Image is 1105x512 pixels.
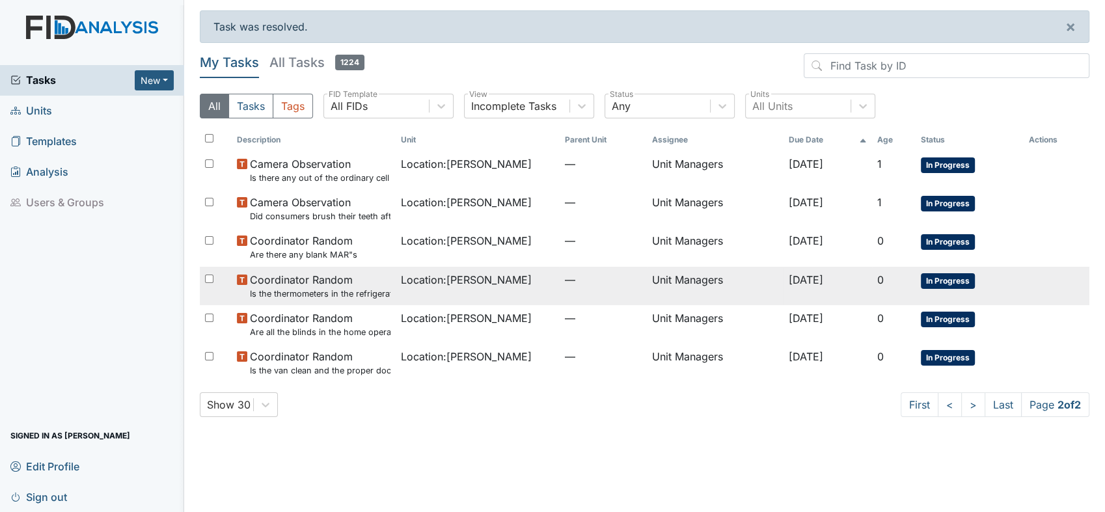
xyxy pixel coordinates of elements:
span: Analysis [10,162,68,182]
th: Toggle SortBy [559,129,646,151]
span: [DATE] [789,157,823,170]
button: All [200,94,229,118]
span: Location : [PERSON_NAME] [401,272,532,288]
span: × [1065,17,1076,36]
button: New [135,70,174,90]
small: Are all the blinds in the home operational and clean? [250,326,390,338]
span: [DATE] [789,312,823,325]
th: Toggle SortBy [916,129,1024,151]
th: Toggle SortBy [784,129,872,151]
strong: 2 of 2 [1057,398,1081,411]
small: Did consumers brush their teeth after the meal? [250,210,390,222]
a: Last [985,392,1022,417]
span: — [564,272,641,288]
span: In Progress [921,273,975,289]
span: Camera Observation Did consumers brush their teeth after the meal? [250,195,390,222]
button: Tasks [228,94,273,118]
span: — [564,156,641,172]
span: — [564,195,641,210]
span: — [564,233,641,249]
a: Tasks [10,72,135,88]
span: 1 [877,157,882,170]
span: [DATE] [789,196,823,209]
small: Is the van clean and the proper documentation been stored? [250,364,390,377]
a: > [961,392,985,417]
div: Show 30 [207,397,251,412]
span: Edit Profile [10,456,79,476]
span: — [564,349,641,364]
span: 0 [877,312,884,325]
button: Tags [273,94,313,118]
span: [DATE] [789,273,823,286]
span: 1 [877,196,882,209]
h5: My Tasks [200,53,259,72]
span: Location : [PERSON_NAME] [401,156,532,172]
th: Actions [1024,129,1089,151]
td: Unit Managers [647,305,784,344]
small: Are there any blank MAR"s [250,249,357,261]
span: In Progress [921,196,975,211]
span: 0 [877,273,884,286]
span: Coordinator Random Are there any blank MAR"s [250,233,357,261]
span: 0 [877,350,884,363]
th: Toggle SortBy [396,129,560,151]
th: Assignee [647,129,784,151]
span: [DATE] [789,350,823,363]
span: Coordinator Random Is the van clean and the proper documentation been stored? [250,349,390,377]
td: Unit Managers [647,151,784,189]
div: All Units [752,98,793,114]
span: Sign out [10,487,67,507]
span: Camera Observation Is there any out of the ordinary cell phone usage? [250,156,390,184]
small: Is there any out of the ordinary cell phone usage? [250,172,390,184]
span: Templates [10,131,77,152]
span: Coordinator Random Are all the blinds in the home operational and clean? [250,310,390,338]
span: In Progress [921,234,975,250]
span: Location : [PERSON_NAME] [401,310,532,326]
span: Coordinator Random Is the thermometers in the refrigerator reading between 34 degrees and 40 degr... [250,272,390,300]
span: — [564,310,641,326]
a: < [938,392,962,417]
td: Unit Managers [647,267,784,305]
th: Toggle SortBy [232,129,396,151]
div: Any [612,98,631,114]
td: Unit Managers [647,228,784,266]
span: [DATE] [789,234,823,247]
span: Location : [PERSON_NAME] [401,233,532,249]
span: Page [1021,392,1089,417]
h5: All Tasks [269,53,364,72]
span: In Progress [921,157,975,173]
button: × [1052,11,1089,42]
input: Toggle All Rows Selected [205,134,213,142]
div: Incomplete Tasks [471,98,556,114]
span: Location : [PERSON_NAME] [401,195,532,210]
small: Is the thermometers in the refrigerator reading between 34 degrees and 40 degrees? [250,288,390,300]
div: All FIDs [331,98,368,114]
input: Find Task by ID [804,53,1089,78]
span: Units [10,101,52,121]
div: Task was resolved. [200,10,1089,43]
td: Unit Managers [647,344,784,382]
nav: task-pagination [901,392,1089,417]
div: Type filter [200,94,313,118]
span: 1224 [335,55,364,70]
span: Signed in as [PERSON_NAME] [10,425,130,446]
th: Toggle SortBy [872,129,916,151]
td: Unit Managers [647,189,784,228]
span: In Progress [921,312,975,327]
span: Location : [PERSON_NAME] [401,349,532,364]
span: 0 [877,234,884,247]
a: First [901,392,938,417]
span: In Progress [921,350,975,366]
